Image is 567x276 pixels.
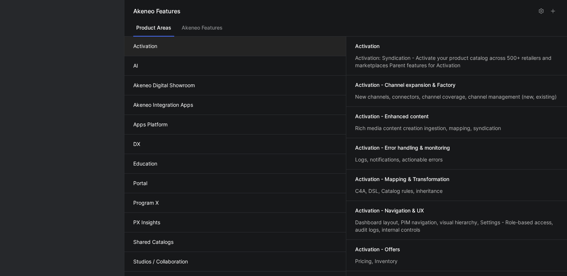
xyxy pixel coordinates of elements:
[124,232,346,252] button: Shared Catalogs
[355,81,456,89] div: Activation - Channel expansion & Factory
[355,125,559,132] div: Rich media content creation ingestion, mapping, syndication
[124,213,346,232] button: PX Insights
[133,23,174,37] button: Product Areas
[355,187,559,195] div: C4A, DSL, Catalog rules, inheritance
[355,156,559,163] div: Logs, notifications, actionable errors
[124,154,346,174] button: Education
[355,113,429,120] div: Activation - Enhanced content
[133,7,535,16] h1: Akeneo Features
[124,252,346,272] button: Studios / Collaboration
[355,176,449,183] div: Activation - Mapping & Transformation
[124,174,346,193] button: Portal
[124,115,346,134] button: Apps Platform
[124,76,346,95] button: Akeneo Digital Showroom
[355,246,400,253] div: Activation - Offers
[355,207,424,214] div: Activation - Navigation & UX
[179,23,226,37] button: Akeneo Features
[124,56,346,76] button: AI
[355,219,559,234] div: Dashboard layout, PIM navigation, visual hierarchy, Settings - Role-based access, audit logs, int...
[124,37,346,56] button: Activation
[355,144,450,151] div: Activation - Error handling & monitoring
[355,54,559,69] div: Activation: Syndication - Activate your product catalog across 500+ retailers and marketplaces Pa...
[355,42,379,50] div: Activation
[355,258,559,265] div: Pricing, Inventory
[124,95,346,115] button: Akeneo Integration Apps
[124,134,346,154] button: DX
[124,193,346,213] button: Program X
[355,93,559,100] div: New channels, connectors, channel coverage, channel management (new, existing)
